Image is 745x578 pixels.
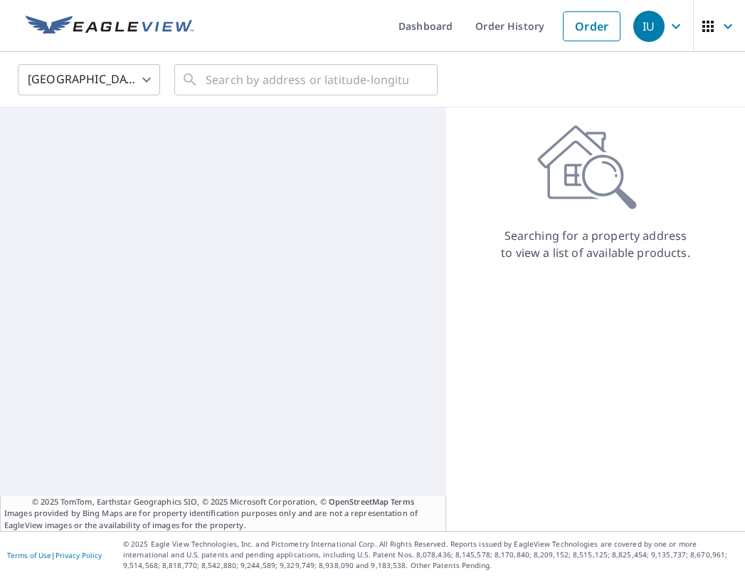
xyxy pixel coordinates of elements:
span: © 2025 TomTom, Earthstar Geographics SIO, © 2025 Microsoft Corporation, © [32,496,414,508]
p: Searching for a property address to view a list of available products. [500,227,691,261]
a: Order [563,11,620,41]
a: Privacy Policy [56,550,102,560]
p: © 2025 Eagle View Technologies, Inc. and Pictometry International Corp. All Rights Reserved. Repo... [123,539,738,571]
div: [GEOGRAPHIC_DATA] [18,60,160,100]
input: Search by address or latitude-longitude [206,60,408,100]
a: OpenStreetMap [329,496,389,507]
a: Terms [391,496,414,507]
p: | [7,551,102,559]
img: EV Logo [26,16,194,37]
div: IU [633,11,665,42]
a: Terms of Use [7,550,51,560]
